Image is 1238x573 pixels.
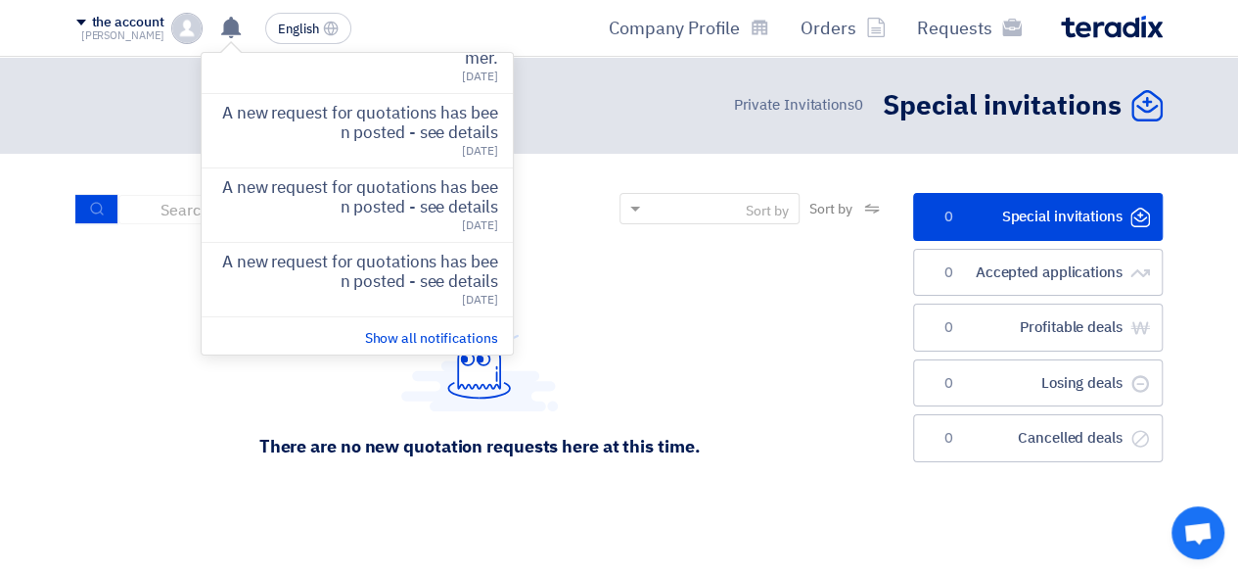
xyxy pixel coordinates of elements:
[944,265,953,280] font: 0
[462,68,497,85] font: [DATE]
[854,94,863,116] font: 0
[1001,206,1122,227] font: Special invitations
[809,199,851,219] font: Sort by
[733,94,853,116] font: Private Invitations
[1061,16,1163,38] img: Teradix logo
[278,20,319,38] font: English
[801,15,856,41] font: Orders
[92,12,164,32] font: the account
[901,5,1037,51] a: Requests
[944,210,953,224] font: 0
[1171,506,1224,559] div: Open chat
[913,414,1163,462] a: Cancelled deals0
[259,433,701,459] font: There are no new quotation requests here at this time.
[883,85,1122,126] font: Special invitations
[265,13,351,44] button: English
[81,27,164,44] font: [PERSON_NAME]
[785,5,901,51] a: Orders
[462,291,497,309] font: [DATE]
[222,101,497,145] font: A new request for quotations has been posted - see details
[913,304,1163,352] a: Profitable deals0
[1018,427,1123,449] font: Cancelled deals
[944,431,953,446] font: 0
[913,359,1163,407] a: Losing deals0
[401,316,558,411] img: Hello
[222,250,497,294] font: A new request for quotations has been posted - see details
[1020,316,1122,338] font: Profitable deals
[976,262,1123,283] font: Accepted applications
[913,249,1163,297] a: Accepted applications0
[944,376,953,391] font: 0
[222,175,497,219] font: A new request for quotations has been posted - see details
[365,328,498,349] a: Show all notifications
[462,216,497,234] font: [DATE]
[118,195,392,224] input: Search by title or order number
[913,193,1163,241] a: Special invitations0
[462,142,497,160] font: [DATE]
[917,15,992,41] font: Requests
[609,15,740,41] font: Company Profile
[746,201,789,221] font: Sort by
[1041,372,1123,394] font: Losing deals
[944,320,953,335] font: 0
[171,13,203,44] img: profile_test.png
